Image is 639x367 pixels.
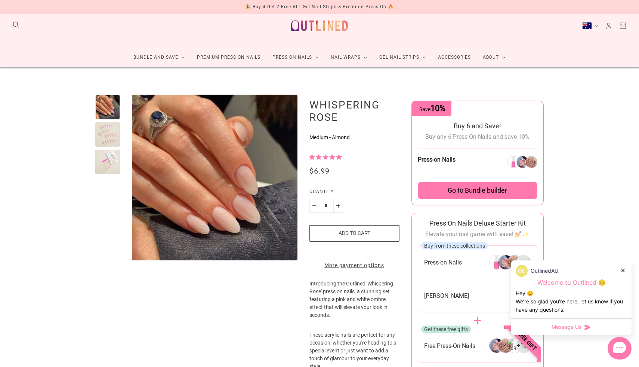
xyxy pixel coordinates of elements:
[498,255,513,270] img: 266304946256-1
[424,259,462,266] span: Press-on Nails
[424,292,469,300] span: [PERSON_NAME]
[517,258,530,266] span: + 167
[507,255,522,270] img: 266304946256-2
[425,230,530,238] span: Elevate your nail game with ease! 💅✨
[287,10,352,42] a: Outlined
[619,22,627,30] a: Cart
[325,48,373,67] a: Nail Wraps
[309,199,319,213] button: Minus
[266,48,325,67] a: Press On Nails
[309,225,399,242] button: Add to cart
[432,48,477,67] a: Accessories
[309,154,342,160] span: 5.00 stars
[582,22,599,30] button: Australia
[425,133,530,140] span: Buy any 6 Press On Nails and save 10%
[333,199,343,213] button: Plus
[430,104,445,113] span: 10%
[489,255,504,270] img: 266304946256-0
[132,95,297,260] img: Whispering Rose
[531,267,558,275] p: OutlinedAU
[309,280,399,331] p: Introducing the Outlined 'Whispering Rose' press on nails, a stunning set featuring a pink and wh...
[429,219,526,227] span: Press On Nails Deluxe Starter Kit
[127,48,191,67] a: Bundle and Save
[516,289,627,314] div: Hey 😊 We‘re so glad you’re here, let us know if you have any questions.
[309,188,399,199] label: Quantity
[191,48,266,67] a: Premium Press On Nails
[454,122,501,130] span: Buy 6 and Save!
[552,323,581,331] span: Message Us
[419,106,445,112] span: Save
[424,243,485,249] span: Buy from these collections
[418,156,456,163] span: Press-on Nails
[516,265,528,277] img: data:image/png;base64,iVBORw0KGgoAAAANSUhEUgAAACQAAAAkCAYAAADhAJiYAAAC6klEQVR4AexVS2gUQRB9M7Ozs79...
[309,134,399,141] p: Medium - Almond
[424,326,468,332] span: Get these free gifts
[477,48,512,67] a: About
[373,48,432,67] a: Gel Nail Strips
[309,166,330,175] span: $6.99
[309,262,399,269] a: More payment options
[448,186,507,195] span: Go to Bundle builder
[12,21,20,29] button: Search
[132,95,297,260] modal-trigger: Enlarge product image
[309,98,399,123] h1: Whispering Rose
[516,279,627,287] p: Welcome to Outlined 😊
[424,342,475,350] span: Free Press-On Nails
[245,3,394,11] div: 🎉 Buy 4 Get 2 Free ALL Gel Nail Strips & Premium Press On 🔥
[605,22,613,30] a: Account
